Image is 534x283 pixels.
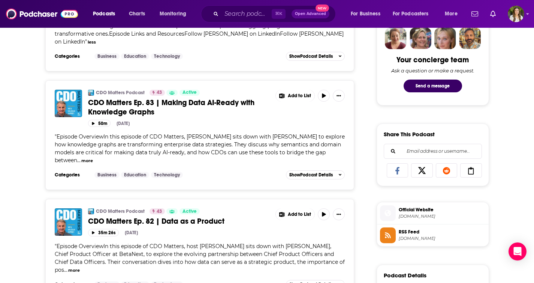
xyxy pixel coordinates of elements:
div: [DATE] [125,230,138,235]
div: Search followers [384,144,482,159]
button: 35m 26s [88,229,119,236]
input: Search podcasts, credits, & more... [221,8,272,20]
span: 43 [157,208,162,215]
button: ShowPodcast Details [286,170,345,179]
span: Show Podcast Details [289,172,333,178]
span: Official Website [399,206,486,213]
span: RSS Feed [399,229,486,235]
button: Show More Button [333,90,345,102]
span: fast.wistia.net [399,214,486,219]
span: 43 [157,89,162,96]
a: Show notifications dropdown [468,8,481,20]
span: Show Podcast Details [289,54,333,59]
span: For Business [351,9,380,19]
a: CDO Matters Ep. 83 | Making Data AI-Ready with Knowledge Graphs [88,98,270,117]
a: Business [94,172,120,178]
span: Charts [129,9,145,19]
a: CDO Matters Ep. 82 | Data as a Product [88,217,270,226]
div: Search podcasts, credits, & more... [208,5,343,23]
button: Show profile menu [508,6,524,22]
button: ShowPodcast Details [286,52,345,61]
span: New [316,5,329,12]
img: User Profile [508,6,524,22]
button: more [81,158,93,164]
img: Podchaser - Follow, Share and Rate Podcasts [6,7,78,21]
img: CDO Matters Podcast [88,90,94,96]
a: Share on X/Twitter [411,163,433,178]
a: RSS Feed[DOMAIN_NAME] [380,227,486,243]
span: ⌘ K [272,9,286,19]
h3: Share This Podcast [384,131,435,138]
h3: Podcast Details [384,272,426,279]
a: Copy Link [460,163,482,178]
a: Active [179,90,200,96]
span: " [55,243,345,273]
button: Show More Button [333,208,345,220]
a: Education [121,172,149,178]
span: Monitoring [160,9,186,19]
img: CDO Matters Ep. 82 | Data as a Product [55,208,82,236]
button: less [88,39,96,45]
div: Open Intercom Messenger [509,242,527,260]
img: CDO Matters Ep. 83 | Making Data AI-Ready with Knowledge Graphs [55,90,82,117]
span: ... [77,157,81,164]
button: open menu [346,8,390,20]
div: Your concierge team [396,55,469,65]
button: Show More Button [276,90,315,102]
a: Share on Reddit [436,163,458,178]
div: Ask a question or make a request. [391,68,474,74]
h3: Categories [55,172,88,178]
div: [DATE] [117,121,130,126]
button: more [68,267,80,274]
button: 50m [88,120,111,127]
input: Email address or username... [390,144,476,158]
a: Business [94,53,120,59]
a: Technology [151,172,183,178]
img: Sydney Profile [385,27,407,49]
span: Add to List [288,212,311,217]
a: CDO Matters Podcast [96,208,145,214]
span: For Podcasters [393,9,429,19]
span: ... [64,266,67,273]
span: " [55,133,345,164]
img: Jules Profile [434,27,456,49]
a: 43 [150,90,165,96]
a: 43 [150,208,165,214]
a: Technology [151,53,183,59]
span: More [445,9,458,19]
span: Episode OverviewIn this episode of CDO Matters, [PERSON_NAME] sits down with [PERSON_NAME] to exp... [55,133,345,164]
button: open menu [388,8,440,20]
button: Show More Button [276,208,315,220]
button: open menu [154,8,196,20]
span: CDO Matters Ep. 82 | Data as a Product [88,217,224,226]
span: Active [182,208,197,215]
span: Logged in as lizchapa [508,6,524,22]
span: Active [182,89,197,96]
a: CDO Matters Podcast [96,90,145,96]
button: Open AdvancedNew [292,9,329,18]
a: Charts [124,8,150,20]
img: Barbara Profile [410,27,431,49]
span: Episode OverviewIn this episode of CDO Matters, host [PERSON_NAME] sits down with [PERSON_NAME], ... [55,243,345,273]
span: Open Advanced [295,12,326,16]
button: Send a message [404,80,462,92]
button: open menu [440,8,467,20]
img: Jon Profile [459,27,481,49]
a: Share on Facebook [387,163,408,178]
span: Add to List [288,93,311,99]
a: Active [179,208,200,214]
img: CDO Matters Podcast [88,208,94,214]
span: Podcasts [93,9,115,19]
a: Education [121,53,149,59]
a: Official Website[DOMAIN_NAME] [380,205,486,221]
h3: Categories [55,53,88,59]
a: Show notifications dropdown [487,8,499,20]
span: fast.wistia.com [399,236,486,241]
span: CDO Matters Ep. 83 | Making Data AI-Ready with Knowledge Graphs [88,98,254,117]
button: open menu [88,8,125,20]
